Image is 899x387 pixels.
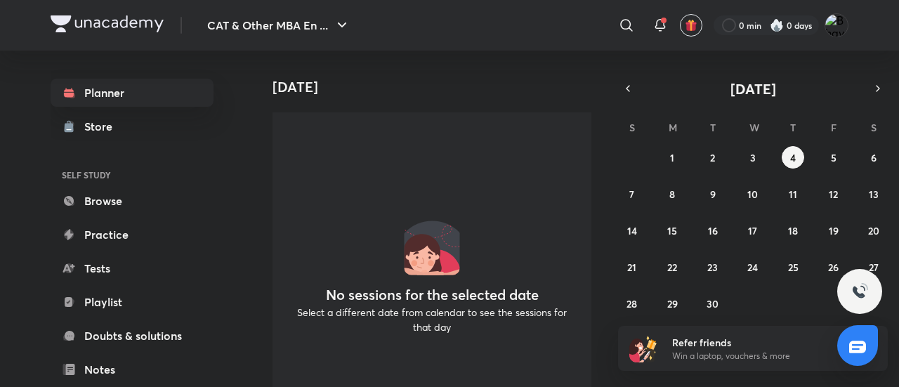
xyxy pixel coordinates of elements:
[869,261,879,274] abbr: September 27, 2025
[710,121,716,134] abbr: Tuesday
[742,256,764,278] button: September 24, 2025
[788,224,798,237] abbr: September 18, 2025
[869,188,879,201] abbr: September 13, 2025
[710,151,715,164] abbr: September 2, 2025
[672,335,845,350] h6: Refer friends
[748,224,757,237] abbr: September 17, 2025
[669,188,675,201] abbr: September 8, 2025
[51,221,214,249] a: Practice
[669,121,677,134] abbr: Monday
[831,121,836,134] abbr: Friday
[822,146,845,169] button: September 5, 2025
[749,121,759,134] abbr: Wednesday
[51,322,214,350] a: Doubts & solutions
[199,11,359,39] button: CAT & Other MBA En ...
[621,292,643,315] button: September 28, 2025
[825,13,848,37] img: Bhavna Devnath
[742,183,764,205] button: September 10, 2025
[84,118,121,135] div: Store
[51,187,214,215] a: Browse
[629,121,635,134] abbr: Sunday
[871,151,877,164] abbr: September 6, 2025
[661,146,683,169] button: September 1, 2025
[708,224,718,237] abbr: September 16, 2025
[831,151,836,164] abbr: September 5, 2025
[326,287,539,303] h4: No sessions for the selected date
[621,183,643,205] button: September 7, 2025
[627,261,636,274] abbr: September 21, 2025
[702,219,724,242] button: September 16, 2025
[685,19,697,32] img: avatar
[51,288,214,316] a: Playlist
[770,18,784,32] img: streak
[661,292,683,315] button: September 29, 2025
[667,224,677,237] abbr: September 15, 2025
[629,188,634,201] abbr: September 7, 2025
[702,183,724,205] button: September 9, 2025
[661,256,683,278] button: September 22, 2025
[680,14,702,37] button: avatar
[782,183,804,205] button: September 11, 2025
[51,15,164,32] img: Company Logo
[621,256,643,278] button: September 21, 2025
[670,151,674,164] abbr: September 1, 2025
[747,261,758,274] abbr: September 24, 2025
[638,79,868,98] button: [DATE]
[750,151,756,164] abbr: September 3, 2025
[822,219,845,242] button: September 19, 2025
[710,188,716,201] abbr: September 9, 2025
[747,188,758,201] abbr: September 10, 2025
[51,15,164,36] a: Company Logo
[790,151,796,164] abbr: September 4, 2025
[661,219,683,242] button: September 15, 2025
[702,256,724,278] button: September 23, 2025
[289,305,575,334] p: Select a different date from calendar to see the sessions for that day
[661,183,683,205] button: September 8, 2025
[707,297,718,310] abbr: September 30, 2025
[782,219,804,242] button: September 18, 2025
[868,224,879,237] abbr: September 20, 2025
[789,188,797,201] abbr: September 11, 2025
[629,334,657,362] img: referral
[828,261,839,274] abbr: September 26, 2025
[782,256,804,278] button: September 25, 2025
[730,79,776,98] span: [DATE]
[862,256,885,278] button: September 27, 2025
[626,297,637,310] abbr: September 28, 2025
[51,355,214,383] a: Notes
[742,146,764,169] button: September 3, 2025
[829,188,838,201] abbr: September 12, 2025
[51,112,214,140] a: Store
[822,183,845,205] button: September 12, 2025
[627,224,637,237] abbr: September 14, 2025
[862,183,885,205] button: September 13, 2025
[707,261,718,274] abbr: September 23, 2025
[871,121,877,134] abbr: Saturday
[51,79,214,107] a: Planner
[672,350,845,362] p: Win a laptop, vouchers & more
[782,146,804,169] button: September 4, 2025
[742,219,764,242] button: September 17, 2025
[788,261,799,274] abbr: September 25, 2025
[862,219,885,242] button: September 20, 2025
[702,146,724,169] button: September 2, 2025
[404,219,460,275] img: No events
[702,292,724,315] button: September 30, 2025
[822,256,845,278] button: September 26, 2025
[851,283,868,300] img: ttu
[51,254,214,282] a: Tests
[667,297,678,310] abbr: September 29, 2025
[829,224,839,237] abbr: September 19, 2025
[51,163,214,187] h6: SELF STUDY
[621,219,643,242] button: September 14, 2025
[273,79,603,96] h4: [DATE]
[667,261,677,274] abbr: September 22, 2025
[862,146,885,169] button: September 6, 2025
[790,121,796,134] abbr: Thursday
